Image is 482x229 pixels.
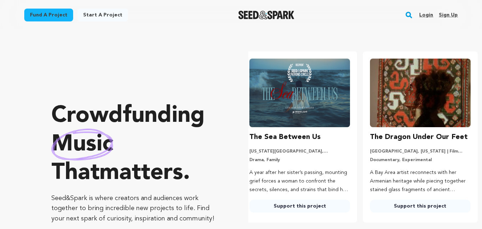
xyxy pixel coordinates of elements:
img: Seed&Spark Logo Dark Mode [238,11,294,19]
a: Support this project [370,200,471,213]
img: hand sketched image [51,129,113,160]
p: Drama, Family [249,157,350,163]
img: The Sea Between Us image [249,59,350,127]
a: Start a project [77,9,128,21]
p: [US_STATE][GEOGRAPHIC_DATA], [US_STATE] | Film Short [249,149,350,154]
h3: The Dragon Under Our Feet [370,131,468,143]
span: matters [100,162,183,185]
img: The Dragon Under Our Feet image [370,59,471,127]
a: Login [419,9,433,21]
p: A Bay Area artist reconnects with her Armenian heritage while piecing together stained glass frag... [370,169,471,194]
p: [GEOGRAPHIC_DATA], [US_STATE] | Film Feature [370,149,471,154]
h3: The Sea Between Us [249,131,321,143]
p: Documentary, Experimental [370,157,471,163]
a: Seed&Spark Homepage [238,11,294,19]
p: Seed&Spark is where creators and audiences work together to bring incredible new projects to life... [51,193,220,224]
a: Fund a project [24,9,73,21]
a: Support this project [249,200,350,213]
a: Sign up [439,9,458,21]
p: A year after her sister’s passing, mounting grief forces a woman to confront the secrets, silence... [249,169,350,194]
p: Crowdfunding that . [51,102,220,188]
